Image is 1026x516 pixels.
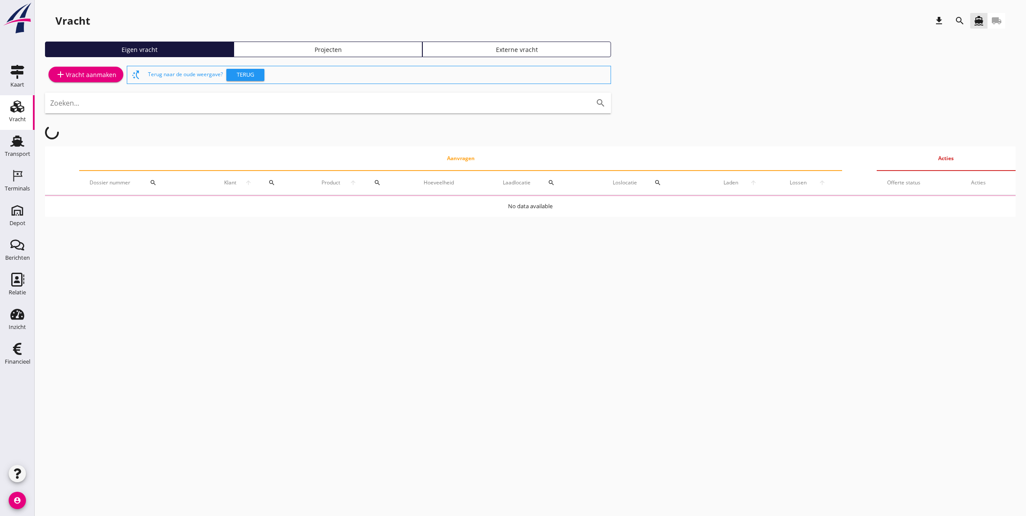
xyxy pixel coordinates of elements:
[226,69,264,81] button: Terug
[55,14,90,28] div: Vracht
[9,290,26,295] div: Relatie
[45,196,1016,217] td: No data available
[55,69,116,80] div: Vracht aanmaken
[79,146,842,171] th: Aanvragen
[2,2,33,34] img: logo-small.a267ee39.svg
[48,67,123,82] a: Vracht aanmaken
[595,98,606,108] i: search
[50,96,582,110] input: Zoeken...
[55,69,66,80] i: add
[268,179,275,186] i: search
[887,179,950,187] div: Offerte status
[5,186,30,191] div: Terminals
[934,16,944,26] i: download
[613,172,697,193] div: Loslocatie
[49,45,230,54] div: Eigen vracht
[503,172,592,193] div: Laadlocatie
[5,359,30,364] div: Financieel
[426,45,607,54] div: Externe vracht
[234,42,422,57] a: Projecten
[717,179,744,187] span: Laden
[150,179,157,186] i: search
[5,151,30,157] div: Transport
[955,16,965,26] i: search
[784,179,813,187] span: Lossen
[971,179,1005,187] div: Acties
[148,66,607,84] div: Terug naar de oude weergave?
[422,42,611,57] a: Externe vracht
[9,492,26,509] i: account_circle
[548,179,555,186] i: search
[991,16,1002,26] i: local_shipping
[424,179,482,187] div: Hoeveelheid
[374,179,381,186] i: search
[654,179,661,186] i: search
[9,116,26,122] div: Vracht
[10,82,24,87] div: Kaart
[45,42,234,57] a: Eigen vracht
[877,146,1016,171] th: Acties
[90,172,199,193] div: Dossier nummer
[5,255,30,261] div: Berichten
[317,179,345,187] span: Product
[238,45,418,54] div: Projecten
[131,70,141,80] i: switch_access_shortcut
[220,179,241,187] span: Klant
[241,179,256,186] i: arrow_upward
[9,324,26,330] div: Inzicht
[345,179,361,186] i: arrow_upward
[744,179,763,186] i: arrow_upward
[230,71,261,79] div: Terug
[813,179,832,186] i: arrow_upward
[10,220,26,226] div: Depot
[974,16,984,26] i: directions_boat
